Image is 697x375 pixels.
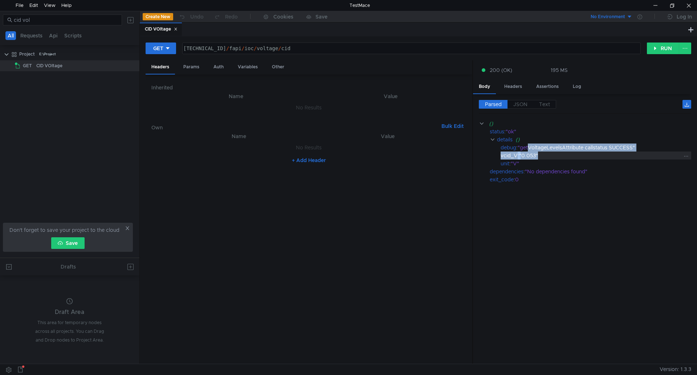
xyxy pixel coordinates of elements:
nz-embed-empty: No Results [296,104,322,111]
div: : [490,128,691,136]
div: : [490,176,691,184]
div: : [490,168,691,176]
div: unit [501,160,509,168]
div: exit_code [490,176,514,184]
div: : [501,144,691,152]
button: + Add Header [289,156,329,165]
div: Log [567,80,587,93]
div: {} [515,136,682,144]
div: Headers [146,60,175,74]
button: Api [47,31,60,40]
input: Search... [14,16,118,24]
button: No Environment [582,11,632,23]
div: Log In [677,12,692,21]
div: 0 [515,176,682,184]
div: Project [19,49,35,60]
button: Bulk Edit [439,122,466,130]
div: "getVoltageLevelsAttribute callstatus SUCCESS" [518,144,682,152]
th: Name [163,132,314,141]
button: Redo [209,11,243,22]
div: Other [266,60,290,74]
div: Drafts [61,262,76,271]
div: CID VOltage [145,25,178,33]
span: JSON [513,101,527,108]
div: Variables [232,60,264,74]
div: No Environment [591,13,625,20]
button: GET [146,43,176,54]
h6: Own [151,123,439,132]
div: 195 MS [551,67,568,73]
div: "No dependencies found" [525,168,683,176]
div: debug [501,144,516,152]
div: Cookies [273,12,293,21]
button: Requests [18,31,45,40]
span: 200 (OK) [490,66,512,74]
div: details [497,136,513,144]
div: "0.053" [519,152,682,160]
div: Auth [208,60,229,74]
span: GET [23,60,32,71]
div: dependencies [490,168,523,176]
button: All [5,31,16,40]
button: Save [51,237,85,249]
button: Scripts [62,31,84,40]
div: Save [315,14,327,19]
span: Text [539,101,550,108]
div: Undo [190,12,204,21]
th: Value [315,92,466,101]
div: Assertions [530,80,564,93]
div: Params [178,60,205,74]
button: Undo [173,11,209,22]
div: Body [473,80,496,94]
span: Don't forget to save your project to the cloud [9,226,119,234]
th: Value [314,132,461,141]
nz-embed-empty: No Results [296,144,322,151]
div: {} [489,120,681,128]
span: Version: 1.3.3 [660,364,691,375]
div: : [501,152,691,160]
h6: Inherited [151,83,466,92]
div: CID VOltage [36,60,62,71]
div: Redo [225,12,238,21]
div: Headers [498,80,528,93]
div: : [501,160,691,168]
div: status [490,128,504,136]
div: GET [153,44,163,52]
div: "ok" [506,128,682,136]
span: Parsed [485,101,502,108]
div: vcid_V [501,152,518,160]
button: RUN [647,43,679,54]
button: Create New [143,13,173,20]
th: Name [157,92,315,101]
div: "V" [511,160,681,168]
div: E:\Project [39,49,56,60]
